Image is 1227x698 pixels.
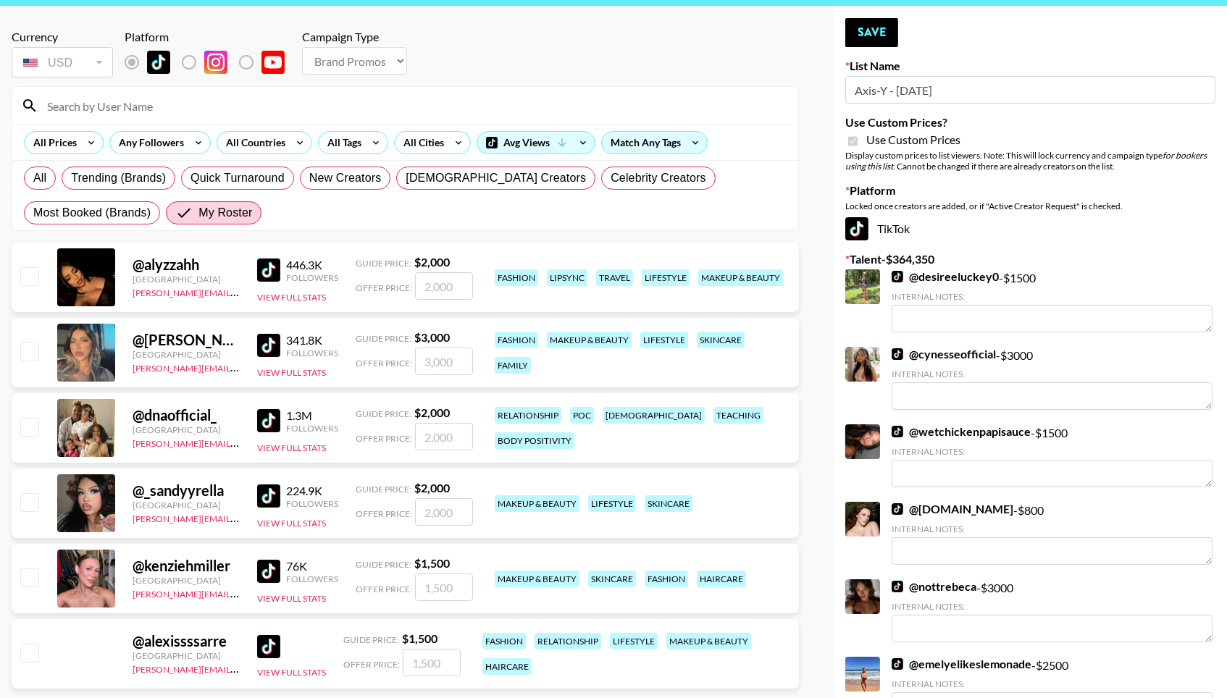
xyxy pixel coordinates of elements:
div: fashion [482,633,526,649]
span: Guide Price: [356,333,411,344]
div: All Prices [25,132,80,154]
img: TikTok [892,658,903,670]
div: Any Followers [110,132,187,154]
div: Internal Notes: [892,678,1213,689]
em: for bookers using this list [845,150,1207,172]
img: TikTok [892,503,903,515]
div: Followers [286,573,338,584]
div: relationship [495,407,561,424]
div: Followers [286,272,338,283]
div: skincare [697,332,745,348]
input: 1,500 [415,573,473,601]
div: Match Any Tags [602,132,707,154]
a: [PERSON_NAME][EMAIL_ADDRESS][DOMAIN_NAME] [133,510,347,524]
button: View Full Stats [257,367,326,378]
div: lifestyle [642,269,690,286]
img: Instagram [204,51,227,74]
span: Guide Price: [356,258,411,269]
div: [GEOGRAPHIC_DATA] [133,650,240,661]
span: Use Custom Prices [866,133,960,147]
label: Platform [845,183,1215,198]
strong: $ 2,000 [414,405,450,419]
div: haircare [697,571,746,587]
a: @wetchickenpapisauce [892,424,1031,439]
div: [GEOGRAPHIC_DATA] [133,500,240,510]
img: TikTok [147,51,170,74]
strong: $ 1,500 [414,556,450,570]
div: - $ 1500 [892,269,1213,332]
div: Followers [286,498,338,509]
div: [GEOGRAPHIC_DATA] [133,274,240,285]
img: TikTok [845,217,868,240]
button: View Full Stats [257,442,326,453]
div: All Cities [395,132,447,154]
img: TikTok [892,426,903,437]
div: @ dnaofficial_ [133,406,240,424]
div: Campaign Type [302,30,407,44]
strong: $ 3,000 [414,330,450,344]
div: TikTok [845,217,1215,240]
span: Guide Price: [356,408,411,419]
div: makeup & beauty [495,495,579,512]
a: @[DOMAIN_NAME] [892,502,1013,516]
span: Celebrity Creators [611,169,706,187]
div: Followers [286,348,338,358]
img: TikTok [257,560,280,583]
div: All Countries [217,132,288,154]
div: fashion [495,269,538,286]
img: TikTok [257,409,280,432]
button: View Full Stats [257,593,326,604]
div: Internal Notes: [892,369,1213,379]
strong: $ 2,000 [414,255,450,269]
div: Followers [286,423,338,434]
div: makeup & beauty [666,633,751,649]
span: Offer Price: [356,508,412,519]
div: haircare [482,658,532,675]
strong: $ 1,500 [402,631,437,645]
div: skincare [588,571,636,587]
span: Offer Price: [356,358,412,369]
a: [PERSON_NAME][EMAIL_ADDRESS][DOMAIN_NAME] [133,435,347,449]
div: Internal Notes: [892,601,1213,612]
div: lifestyle [588,495,636,512]
div: teaching [713,407,763,424]
div: Platform [125,30,296,44]
div: fashion [645,571,688,587]
a: [PERSON_NAME][EMAIL_ADDRESS][DOMAIN_NAME] [133,586,347,600]
button: View Full Stats [257,292,326,303]
span: Offer Price: [356,433,412,444]
a: @desireeluckey0 [892,269,999,284]
strong: $ 2,000 [414,481,450,495]
div: makeup & beauty [495,571,579,587]
label: List Name [845,59,1215,73]
span: Guide Price: [356,559,411,570]
span: New Creators [309,169,382,187]
div: 1.3M [286,408,338,423]
div: Internal Notes: [892,523,1213,534]
a: @emelyelikeslemonade [892,657,1031,671]
div: Locked once creators are added, or if "Active Creator Request" is checked. [845,201,1215,211]
button: Save [845,18,898,47]
a: @cynesseofficial [892,347,996,361]
span: Quick Turnaround [190,169,285,187]
div: 446.3K [286,258,338,272]
div: @ alyzzahh [133,256,240,274]
img: YouTube [261,51,285,74]
input: 1,500 [403,649,461,676]
input: 2,000 [415,272,473,300]
div: USD [14,50,110,75]
div: travel [596,269,633,286]
a: [PERSON_NAME][EMAIL_ADDRESS][DOMAIN_NAME] [133,285,347,298]
label: Talent - $ 364,350 [845,252,1215,266]
div: 76K [286,559,338,573]
div: lifestyle [610,633,658,649]
span: All [33,169,46,187]
img: TikTok [257,334,280,357]
div: body positivity [495,432,574,449]
div: 341.8K [286,333,338,348]
div: @ kenziehmiller [133,557,240,575]
img: TikTok [892,581,903,592]
div: Currency is locked to USD [12,44,113,80]
img: TikTok [257,258,280,282]
button: View Full Stats [257,667,326,678]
